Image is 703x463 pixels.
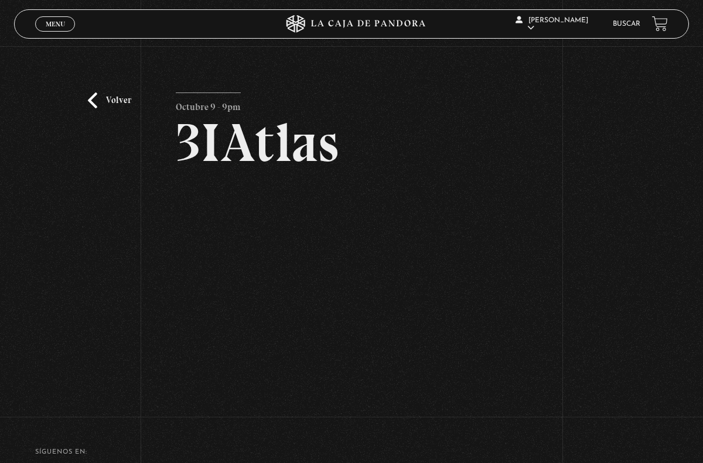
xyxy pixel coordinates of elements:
a: View your shopping cart [652,16,668,32]
a: Buscar [613,20,640,28]
span: Menu [46,20,65,28]
h2: 3IAtlas [176,116,527,170]
span: [PERSON_NAME] [516,17,588,32]
a: Volver [88,92,131,108]
iframe: Dailymotion video player – 3IATLAS [176,187,527,385]
p: Octubre 9 - 9pm [176,92,241,116]
h4: SÍguenos en: [35,449,668,455]
span: Cerrar [42,30,69,39]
